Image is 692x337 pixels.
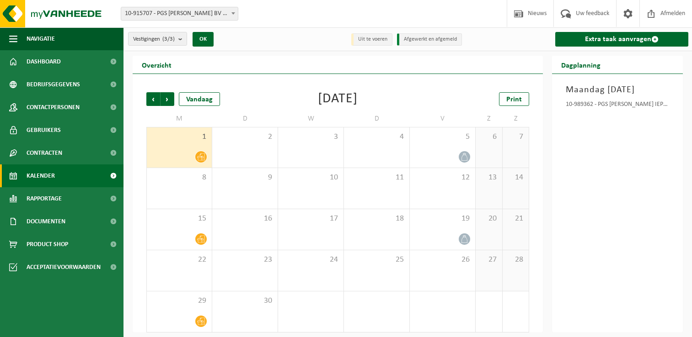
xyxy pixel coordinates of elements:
span: 30 [217,296,273,306]
div: [DATE] [318,92,358,106]
span: Vorige [146,92,160,106]
span: 28 [507,255,525,265]
td: D [344,111,410,127]
span: 17 [283,214,339,224]
span: 8 [151,173,207,183]
span: 13 [480,173,498,183]
button: OK [193,32,214,47]
span: 14 [507,173,525,183]
span: Dashboard [27,50,61,73]
span: 18 [349,214,405,224]
span: 22 [151,255,207,265]
span: Contracten [27,142,62,164]
h3: Maandag [DATE] [566,83,669,97]
div: 10-989362 - PGS [PERSON_NAME] IEPER - IEPER [566,101,669,111]
button: Vestigingen(3/3) [128,32,187,46]
h2: Overzicht [133,56,181,74]
span: 26 [414,255,471,265]
span: 25 [349,255,405,265]
span: Kalender [27,164,55,187]
span: Vestigingen [133,32,175,46]
span: 19 [414,214,471,224]
h2: Dagplanning [552,56,610,74]
span: Product Shop [27,233,68,256]
div: Vandaag [179,92,220,106]
span: 27 [480,255,498,265]
span: Acceptatievoorwaarden [27,256,101,279]
span: 21 [507,214,525,224]
td: V [410,111,476,127]
span: Rapportage [27,187,62,210]
span: 23 [217,255,273,265]
span: 2 [217,132,273,142]
span: Volgende [161,92,174,106]
span: 12 [414,173,471,183]
span: 10-915707 - PGS DEMEY BV - GISTEL [121,7,238,20]
span: Print [506,96,522,103]
span: Contactpersonen [27,96,80,119]
span: 10-915707 - PGS DEMEY BV - GISTEL [121,7,238,21]
td: M [146,111,212,127]
span: 9 [217,173,273,183]
span: Navigatie [27,27,55,50]
span: 6 [480,132,498,142]
span: 5 [414,132,471,142]
td: D [212,111,278,127]
span: 15 [151,214,207,224]
li: Afgewerkt en afgemeld [397,33,462,46]
td: Z [503,111,530,127]
span: 3 [283,132,339,142]
span: 20 [480,214,498,224]
span: 16 [217,214,273,224]
li: Uit te voeren [351,33,392,46]
a: Print [499,92,529,106]
td: Z [476,111,503,127]
span: 11 [349,173,405,183]
span: Documenten [27,210,65,233]
span: 4 [349,132,405,142]
td: W [278,111,344,127]
a: Extra taak aanvragen [555,32,688,47]
span: 24 [283,255,339,265]
span: 7 [507,132,525,142]
span: 1 [151,132,207,142]
count: (3/3) [162,36,175,42]
span: Gebruikers [27,119,61,142]
span: 29 [151,296,207,306]
span: Bedrijfsgegevens [27,73,80,96]
span: 10 [283,173,339,183]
